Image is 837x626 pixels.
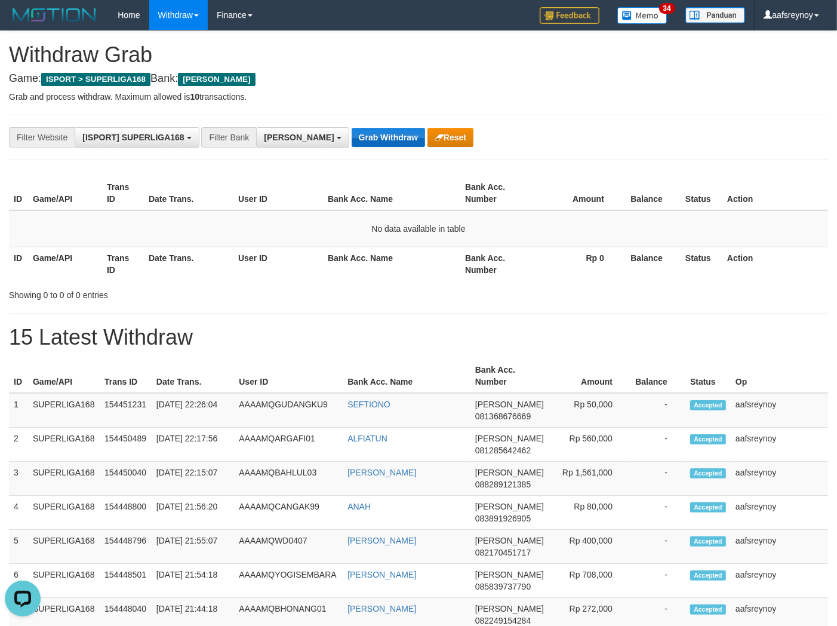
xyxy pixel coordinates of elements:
td: 3 [9,462,28,496]
th: Balance [622,176,681,210]
th: Bank Acc. Number [460,247,534,281]
th: Balance [630,359,685,393]
th: Game/API [28,359,100,393]
img: Feedback.jpg [540,7,599,24]
span: [PERSON_NAME] [475,400,544,409]
td: SUPERLIGA168 [28,564,100,598]
span: Accepted [690,400,726,410]
th: Bank Acc. Number [460,176,534,210]
div: Showing 0 to 0 of 0 entries [9,284,340,301]
td: 154448800 [100,496,152,530]
span: 34 [659,3,675,14]
td: 5 [9,530,28,564]
span: Accepted [690,604,726,615]
th: Date Trans. [144,247,233,281]
p: Grab and process withdraw. Maximum allowed is transactions. [9,91,828,103]
th: Trans ID [102,247,144,281]
span: [PERSON_NAME] [264,133,334,142]
th: Amount [549,359,630,393]
button: [PERSON_NAME] [256,127,349,148]
th: Bank Acc. Name [323,176,460,210]
td: 1 [9,393,28,428]
td: - [630,496,685,530]
th: ID [9,176,28,210]
th: User ID [233,176,323,210]
th: Date Trans. [152,359,234,393]
td: AAAAMQARGAFI01 [234,428,343,462]
a: [PERSON_NAME] [347,570,416,579]
th: User ID [233,247,323,281]
h4: Game: Bank: [9,73,828,85]
td: SUPERLIGA168 [28,462,100,496]
span: Accepted [690,502,726,513]
td: 154450040 [100,462,152,496]
h1: 15 Latest Withdraw [9,326,828,349]
span: Copy 088289121385 to clipboard [475,480,531,489]
td: Rp 80,000 [549,496,630,530]
span: [PERSON_NAME] [475,570,544,579]
a: ALFIATUN [347,434,387,443]
td: - [630,462,685,496]
div: Filter Bank [201,127,256,148]
button: [ISPORT] SUPERLIGA168 [75,127,199,148]
th: Rp 0 [534,247,622,281]
th: Trans ID [102,176,144,210]
td: [DATE] 21:55:07 [152,530,234,564]
div: Filter Website [9,127,75,148]
span: [PERSON_NAME] [178,73,255,86]
td: Rp 560,000 [549,428,630,462]
th: Op [731,359,828,393]
span: [PERSON_NAME] [475,434,544,443]
a: [PERSON_NAME] [347,604,416,613]
td: Rp 1,561,000 [549,462,630,496]
span: Copy 081285642462 to clipboard [475,446,531,455]
td: [DATE] 22:26:04 [152,393,234,428]
td: 2 [9,428,28,462]
button: Grab Withdraw [352,128,425,147]
span: Copy 082249154284 to clipboard [475,616,531,625]
th: Bank Acc. Name [343,359,470,393]
th: Action [722,247,828,281]
td: AAAAMQYOGISEMBARA [234,564,343,598]
th: Status [681,176,722,210]
td: SUPERLIGA168 [28,428,100,462]
td: aafsreynoy [731,530,828,564]
td: 4 [9,496,28,530]
span: [PERSON_NAME] [475,536,544,545]
td: SUPERLIGA168 [28,393,100,428]
td: - [630,564,685,598]
button: Reset [427,128,473,147]
span: ISPORT > SUPERLIGA168 [41,73,150,86]
td: aafsreynoy [731,564,828,598]
span: Copy 083891926905 to clipboard [475,514,531,523]
th: Bank Acc. Number [470,359,549,393]
td: AAAAMQGUDANGKU9 [234,393,343,428]
td: SUPERLIGA168 [28,496,100,530]
th: Game/API [28,247,102,281]
td: [DATE] 21:54:18 [152,564,234,598]
span: [ISPORT] SUPERLIGA168 [82,133,184,142]
span: Accepted [690,468,726,478]
span: Copy 082170451717 to clipboard [475,548,531,557]
span: [PERSON_NAME] [475,604,544,613]
th: Status [681,247,722,281]
a: [PERSON_NAME] [347,468,416,477]
th: ID [9,359,28,393]
span: Accepted [690,570,726,581]
td: Rp 400,000 [549,530,630,564]
td: SUPERLIGA168 [28,530,100,564]
span: Copy 085839737790 to clipboard [475,582,531,591]
td: [DATE] 21:56:20 [152,496,234,530]
td: 154448796 [100,530,152,564]
a: SEFTIONO [347,400,390,409]
td: 154450489 [100,428,152,462]
h1: Withdraw Grab [9,43,828,67]
th: Action [722,176,828,210]
td: 154448501 [100,564,152,598]
td: 154451231 [100,393,152,428]
a: ANAH [347,502,371,511]
td: - [630,530,685,564]
a: [PERSON_NAME] [347,536,416,545]
th: Date Trans. [144,176,233,210]
img: MOTION_logo.png [9,6,100,24]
